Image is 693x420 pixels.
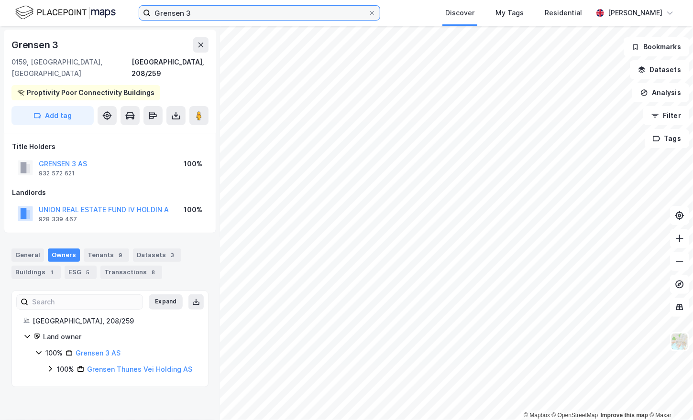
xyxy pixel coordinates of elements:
[184,204,202,215] div: 100%
[545,7,582,19] div: Residential
[601,412,648,419] a: Improve this map
[168,250,177,260] div: 3
[48,248,80,262] div: Owners
[83,268,93,277] div: 5
[524,412,550,419] a: Mapbox
[645,129,689,148] button: Tags
[608,7,662,19] div: [PERSON_NAME]
[84,248,129,262] div: Tenants
[43,331,197,343] div: Land owner
[149,268,158,277] div: 8
[47,268,57,277] div: 1
[645,374,693,420] iframe: Chat Widget
[624,37,689,56] button: Bookmarks
[495,7,524,19] div: My Tags
[15,4,116,21] img: logo.f888ab2527a4732fd821a326f86c7f29.svg
[671,333,689,351] img: Z
[33,315,197,327] div: [GEOGRAPHIC_DATA], 208/259
[27,87,154,98] div: Proptivity Poor Connectivity Buildings
[445,7,474,19] div: Discover
[630,60,689,79] button: Datasets
[65,266,97,279] div: ESG
[149,294,183,310] button: Expand
[87,365,192,373] a: Grensen Thunes Vei Holding AS
[39,215,77,223] div: 928 339 467
[11,266,61,279] div: Buildings
[12,141,208,152] div: Title Holders
[552,412,598,419] a: OpenStreetMap
[11,248,44,262] div: General
[133,248,181,262] div: Datasets
[76,349,121,357] a: Grensen 3 AS
[151,6,368,20] input: Search by address, cadastre, landlords, tenants or people
[643,106,689,125] button: Filter
[11,56,132,79] div: 0159, [GEOGRAPHIC_DATA], [GEOGRAPHIC_DATA]
[45,347,63,359] div: 100%
[39,170,75,177] div: 932 572 621
[116,250,125,260] div: 9
[12,187,208,198] div: Landlords
[645,374,693,420] div: Chatt-widget
[57,364,74,375] div: 100%
[100,266,162,279] div: Transactions
[28,295,143,309] input: Search
[11,106,94,125] button: Add tag
[11,37,60,53] div: Grensen 3
[132,56,209,79] div: [GEOGRAPHIC_DATA], 208/259
[632,83,689,102] button: Analysis
[184,158,202,170] div: 100%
